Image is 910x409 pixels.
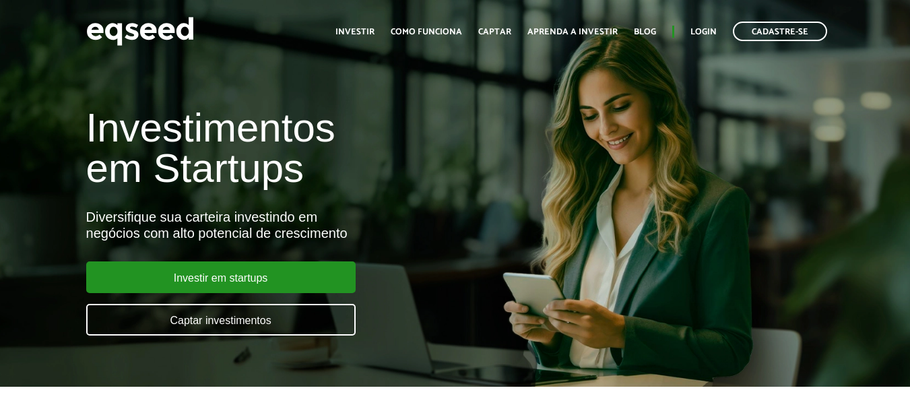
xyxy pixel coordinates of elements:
[733,22,827,41] a: Cadastre-se
[391,28,462,36] a: Como funciona
[86,304,356,336] a: Captar investimentos
[478,28,511,36] a: Captar
[86,261,356,293] a: Investir em startups
[690,28,717,36] a: Login
[335,28,375,36] a: Investir
[86,13,194,49] img: EqSeed
[527,28,618,36] a: Aprenda a investir
[86,108,521,189] h1: Investimentos em Startups
[86,209,521,241] div: Diversifique sua carteira investindo em negócios com alto potencial de crescimento
[634,28,656,36] a: Blog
